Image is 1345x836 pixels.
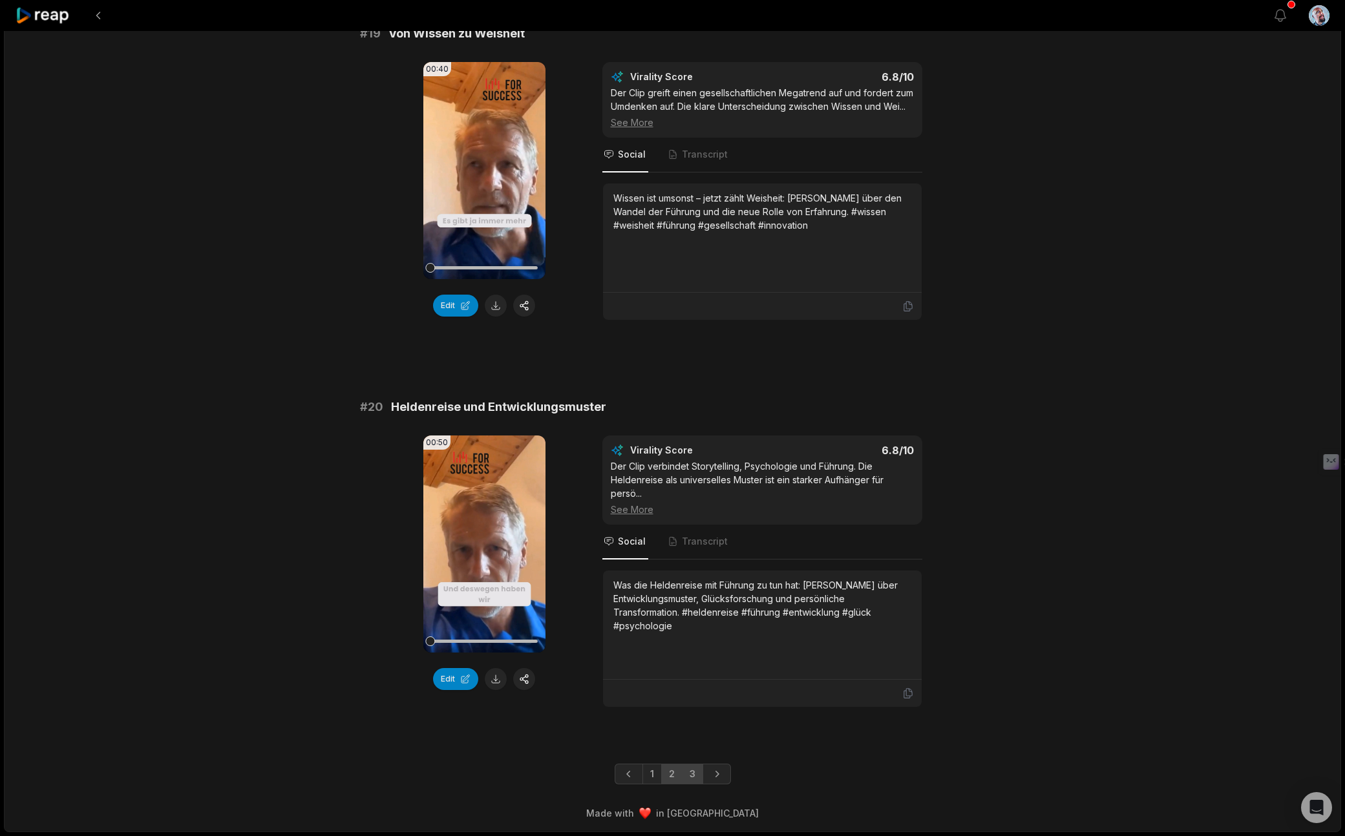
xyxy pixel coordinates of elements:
[602,138,922,172] nav: Tabs
[16,806,1329,820] div: Made with in [GEOGRAPHIC_DATA]
[615,764,731,784] ul: Pagination
[360,398,383,416] span: # 20
[611,86,914,129] div: Der Clip greift einen gesellschaftlichen Megatrend auf und fordert zum Umdenken auf. Die klare Un...
[423,62,545,279] video: Your browser does not support mp4 format.
[1301,792,1332,823] div: Open Intercom Messenger
[602,525,922,559] nav: Tabs
[613,191,911,232] div: Wissen ist umsonst – jetzt zählt Weisheit: [PERSON_NAME] über den Wandel der Führung und die neue...
[611,116,914,129] div: See More
[630,444,769,457] div: Virality Score
[682,148,728,161] span: Transcript
[611,459,914,516] div: Der Clip verbindet Storytelling, Psychologie und Führung. Die Heldenreise als universelles Muster...
[613,578,911,632] div: Was die Heldenreise mit Führung zu tun hat: [PERSON_NAME] über Entwicklungsmuster, Glücksforschun...
[618,535,646,548] span: Social
[642,764,662,784] a: Page 1
[703,764,731,784] a: Next page
[661,764,683,784] a: Page 2 is your current page
[775,444,914,457] div: 6.8 /10
[615,764,643,784] a: Previous page
[611,503,914,516] div: See More
[775,70,914,83] div: 6.8 /10
[618,148,646,161] span: Social
[423,435,545,653] video: Your browser does not support mp4 format.
[682,764,703,784] a: Page 3
[433,668,478,690] button: Edit
[388,25,525,43] span: Von Wissen zu Weisheit
[391,398,606,416] span: Heldenreise und Entwicklungsmuster
[682,535,728,548] span: Transcript
[630,70,769,83] div: Virality Score
[433,295,478,317] button: Edit
[639,808,651,819] img: heart emoji
[360,25,381,43] span: # 19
